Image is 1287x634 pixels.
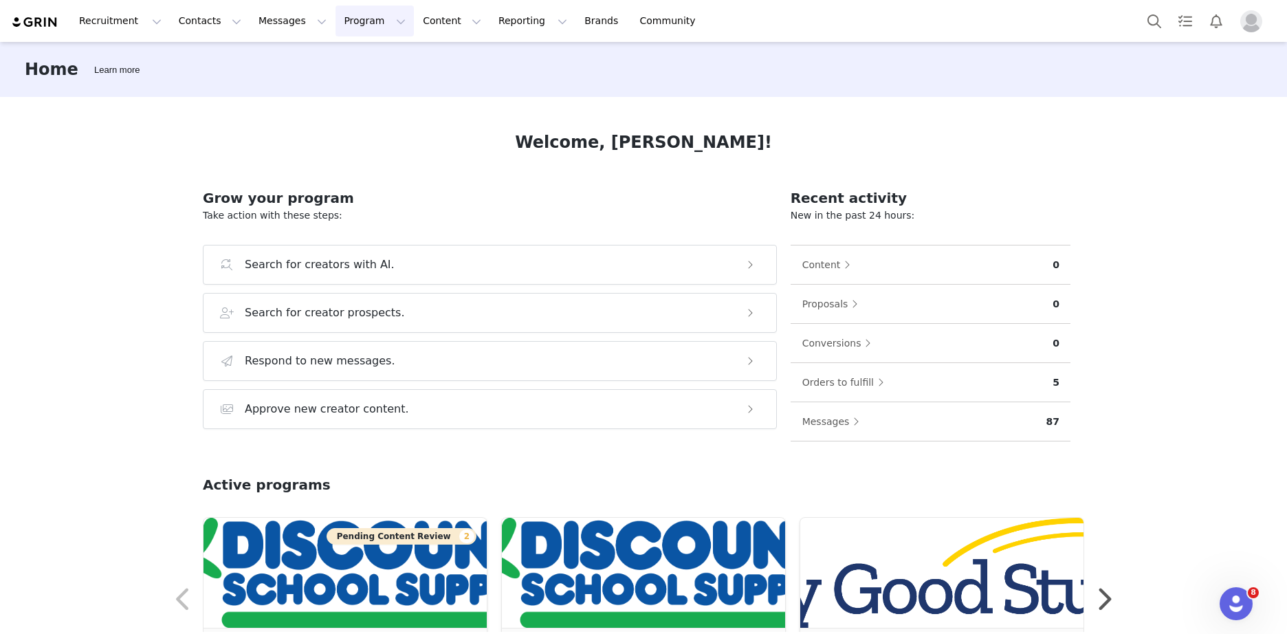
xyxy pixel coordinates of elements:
[203,245,777,285] button: Search for creators with AI.
[490,6,575,36] button: Reporting
[245,256,395,273] h3: Search for creators with AI.
[802,254,858,276] button: Content
[245,353,395,369] h3: Respond to new messages.
[1232,10,1276,32] button: Profile
[245,305,405,321] h3: Search for creator prospects.
[327,528,476,545] button: Pending Content Review2
[250,6,335,36] button: Messages
[802,332,879,354] button: Conversions
[632,6,710,36] a: Community
[1170,6,1200,36] a: Tasks
[203,341,777,381] button: Respond to new messages.
[203,293,777,333] button: Search for creator prospects.
[1046,415,1059,429] p: 87
[25,57,78,82] h3: Home
[203,518,487,628] img: 866ca2af-1b6f-4fdd-b6d6-cbe49fa0fe33.png
[170,6,250,36] button: Contacts
[802,411,867,433] button: Messages
[1248,587,1259,598] span: 8
[791,208,1070,223] p: New in the past 24 hours:
[802,371,891,393] button: Orders to fulfill
[203,474,331,495] h2: Active programs
[71,6,170,36] button: Recruitment
[91,63,142,77] div: Tooltip anchor
[335,6,414,36] button: Program
[1053,375,1059,390] p: 5
[502,518,785,628] img: 866ca2af-1b6f-4fdd-b6d6-cbe49fa0fe33.png
[1201,6,1231,36] button: Notifications
[1053,297,1059,311] p: 0
[11,16,59,29] img: grin logo
[203,188,777,208] h2: Grow your program
[203,389,777,429] button: Approve new creator content.
[1220,587,1253,620] iframe: Intercom live chat
[415,6,489,36] button: Content
[791,188,1070,208] h2: Recent activity
[802,293,866,315] button: Proposals
[1053,336,1059,351] p: 0
[245,401,409,417] h3: Approve new creator content.
[515,130,772,155] h1: Welcome, [PERSON_NAME]!
[1240,10,1262,32] img: placeholder-profile.jpg
[1053,258,1059,272] p: 0
[576,6,630,36] a: Brands
[1139,6,1169,36] button: Search
[203,208,777,223] p: Take action with these steps:
[800,518,1083,628] img: 616617d9-250a-4c1e-9c79-069d84828c10.png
